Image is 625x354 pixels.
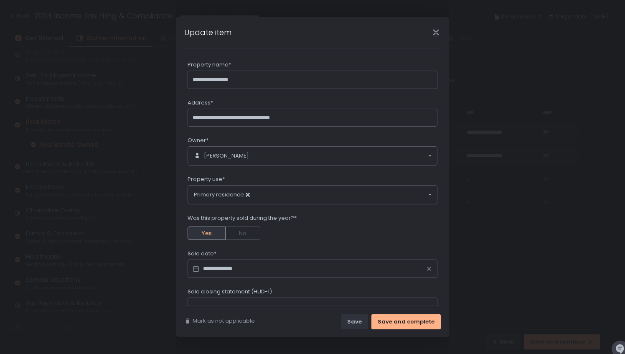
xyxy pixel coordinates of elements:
span: Mark as not applicable [193,317,255,325]
div: Save and complete [378,318,434,326]
button: Save [341,314,368,329]
div: Search for option [188,186,437,204]
h1: Update item [184,27,231,38]
input: Datepicker input [188,260,437,278]
button: Yes [188,227,226,240]
span: Address* [188,99,213,107]
input: Search for option [258,191,427,199]
input: Search for option [249,152,427,160]
span: Was this property sold during the year?* [188,214,297,222]
span: Sale closing statement (HUD-1) [188,288,272,295]
span: [PERSON_NAME] [204,152,249,160]
button: No [226,227,260,240]
button: Mark as not applicable [184,317,255,325]
span: Property name* [188,61,231,69]
div: Save [347,318,362,326]
button: Save and complete [371,314,441,329]
span: Sale date* [188,250,216,257]
div: Search for option [188,147,437,165]
div: Close [422,28,449,37]
span: Property use* [188,176,225,183]
span: Owner* [188,137,208,144]
button: Deselect Primary residence [246,193,250,197]
span: Primary residence [194,191,258,199]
